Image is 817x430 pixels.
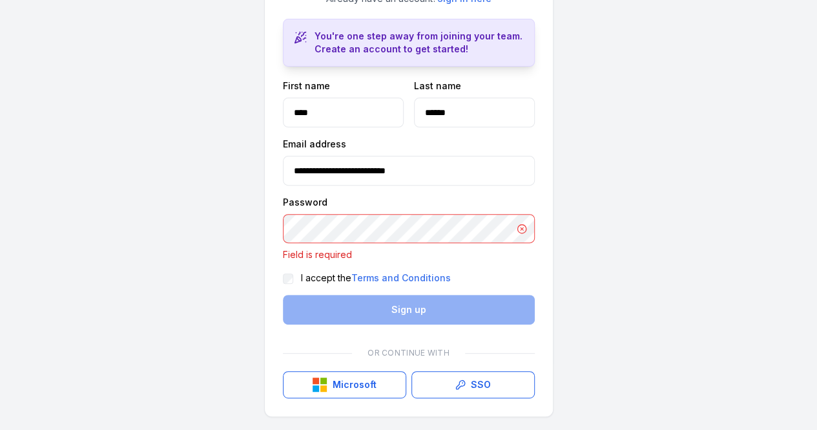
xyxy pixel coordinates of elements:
label: Last name [414,80,461,92]
a: Terms and Conditions [351,272,451,285]
label: First name [283,80,330,92]
div: Or continue with [283,340,535,366]
button: Microsoft [283,371,406,398]
a: SSO [411,371,535,398]
label: I accept the [301,272,451,285]
label: Email address [283,138,346,151]
h3: You're one step away from joining your team. Create an account to get started! [315,30,524,56]
p: Field is required [283,248,535,261]
label: Password [283,196,327,209]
